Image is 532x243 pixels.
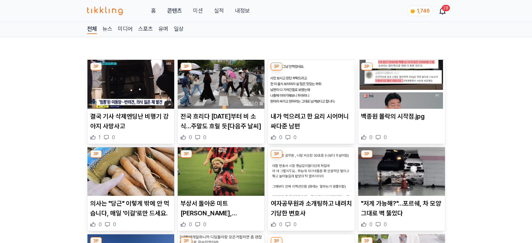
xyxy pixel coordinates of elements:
div: 3P [361,63,373,70]
div: 3P 결국 기사 삭제엔딩난 비행기 강아지 사망사고 결국 기사 삭제엔딩난 비행기 강아지 사망사고 1 0 [87,59,175,144]
div: 3P 의사는 "당근" 이렇게 밖에 안 먹습니다, 매일 '이걸'로만 드세요. 의사는 "당근" 이렇게 밖에 안 먹습니다, 매일 '이걸'로만 드세요. 0 0 [87,147,175,231]
div: 3P [90,63,102,70]
a: 28 [440,7,445,15]
div: 3P [180,150,192,158]
div: 3P [271,150,282,158]
div: 3P [271,63,282,70]
img: 결국 기사 삭제엔딩난 비행기 강아지 사망사고 [87,60,174,109]
img: 부상서 돌아온 미트윌란 조규성, 2경기 연속 득점포 [178,147,264,196]
span: 0 [189,134,192,141]
p: 의사는 "당근" 이렇게 밖에 안 먹습니다, 매일 '이걸'로만 드세요. [90,199,171,218]
span: 0 [384,221,387,228]
img: "저게 가능해?"…포르쉐, 차 모양 그대로 벽 뚫었다 [358,147,445,196]
span: 0 [113,221,116,228]
span: 0 [112,134,115,141]
div: 3P [90,150,102,158]
span: 0 [293,134,297,141]
a: 유머 [158,25,168,34]
img: 의사는 "당근" 이렇게 밖에 안 먹습니다, 매일 '이걸'로만 드세요. [87,147,174,196]
div: 3P [180,63,192,70]
a: 미디어 [118,25,133,34]
a: 실적 [214,7,224,15]
span: 0 [293,221,297,228]
p: 부상서 돌아온 미트[PERSON_NAME], 2[PERSON_NAME] 연속 득점포 [180,199,262,218]
p: 결국 기사 삭제엔딩난 비행기 강아지 사망사고 [90,112,171,131]
a: 내정보 [235,7,249,15]
span: 0 [279,134,282,141]
div: 3P 여자공무원과 소개팅하고 내려치기당한 변호사 여자공무원과 소개팅하고 내려치기당한 변호사 0 0 [268,147,355,231]
span: 0 [203,134,206,141]
span: 0 [384,134,387,141]
span: 0 [369,134,373,141]
a: 전체 [87,25,97,34]
p: 여자공무원과 소개팅하고 내려치기당한 변호사 [271,199,352,218]
div: 28 [442,5,450,11]
span: 0 [279,221,282,228]
a: 일상 [174,25,184,34]
p: "저게 가능해?"…포르쉐, 차 모양 그대로 벽 뚫었다 [361,199,442,218]
a: 스포츠 [138,25,153,34]
div: 3P 내가 먹으려고 한 요리 시어머니 싸다준 남편 내가 먹으려고 한 요리 시어머니 싸다준 남편 0 0 [268,59,355,144]
img: coin [410,8,416,14]
a: 뉴스 [102,25,112,34]
div: 3P "저게 가능해?"…포르쉐, 차 모양 그대로 벽 뚫었다 "저게 가능해?"…포르쉐, 차 모양 그대로 벽 뚫었다 0 0 [358,147,445,231]
img: 전국 흐리다 수요일부터 비 소식…주말도 흐릴 듯[다음주 날씨] [178,60,264,109]
img: 내가 먹으려고 한 요리 시어머니 싸다준 남편 [268,60,355,109]
p: 백종원 몰락의 시작점.jpg [361,112,442,121]
p: 내가 먹으려고 한 요리 시어머니 싸다준 남편 [271,112,352,131]
p: 전국 흐리다 [DATE]부터 비 소식…주말도 흐릴 듯[다음주 날씨] [180,112,262,131]
span: 1 [99,134,101,141]
span: 0 [369,221,373,228]
img: 여자공무원과 소개팅하고 내려치기당한 변호사 [268,147,355,196]
div: 3P 백종원 몰락의 시작점.jpg 백종원 몰락의 시작점.jpg 0 0 [358,59,445,144]
span: 0 [189,221,192,228]
button: 미션 [193,7,203,15]
img: 티끌링 [87,7,123,15]
span: 0 [203,221,206,228]
div: 3P 부상서 돌아온 미트윌란 조규성, 2경기 연속 득점포 부상서 돌아온 미트[PERSON_NAME], 2[PERSON_NAME] 연속 득점포 0 0 [177,147,265,231]
div: 3P [361,150,373,158]
span: 0 [99,221,102,228]
a: coin 1,746 [407,6,431,16]
a: 홈 [151,7,156,15]
a: 콘텐츠 [167,7,182,15]
img: 백종원 몰락의 시작점.jpg [358,60,445,109]
span: 1,746 [417,8,430,14]
div: 3P 전국 흐리다 수요일부터 비 소식…주말도 흐릴 듯[다음주 날씨] 전국 흐리다 [DATE]부터 비 소식…주말도 흐릴 듯[다음주 날씨] 0 0 [177,59,265,144]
